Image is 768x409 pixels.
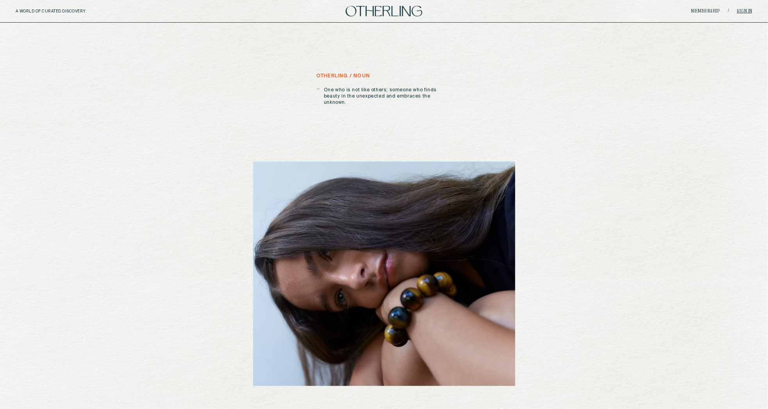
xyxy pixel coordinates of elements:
img: image [253,162,515,386]
p: One who is not like others; someone who finds beauty in the unexpected and embraces the unknown. [324,87,452,106]
span: / [728,8,729,14]
h5: otherling / noun [316,73,370,79]
img: logo [346,6,422,16]
a: Sign in [737,9,753,14]
a: Membership [691,9,720,14]
h5: A WORLD OF CURATED DISCOVERY. [16,9,121,14]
